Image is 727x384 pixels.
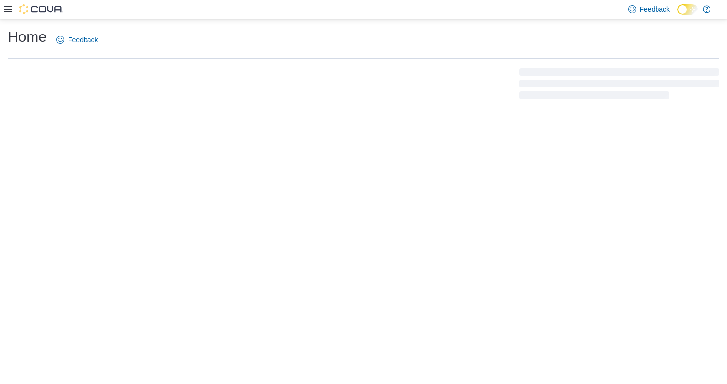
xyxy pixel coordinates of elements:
img: Cova [19,4,63,14]
span: Loading [519,70,719,101]
a: Feedback [52,30,102,50]
h1: Home [8,27,47,47]
span: Feedback [640,4,670,14]
span: Feedback [68,35,98,45]
input: Dark Mode [677,4,698,15]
